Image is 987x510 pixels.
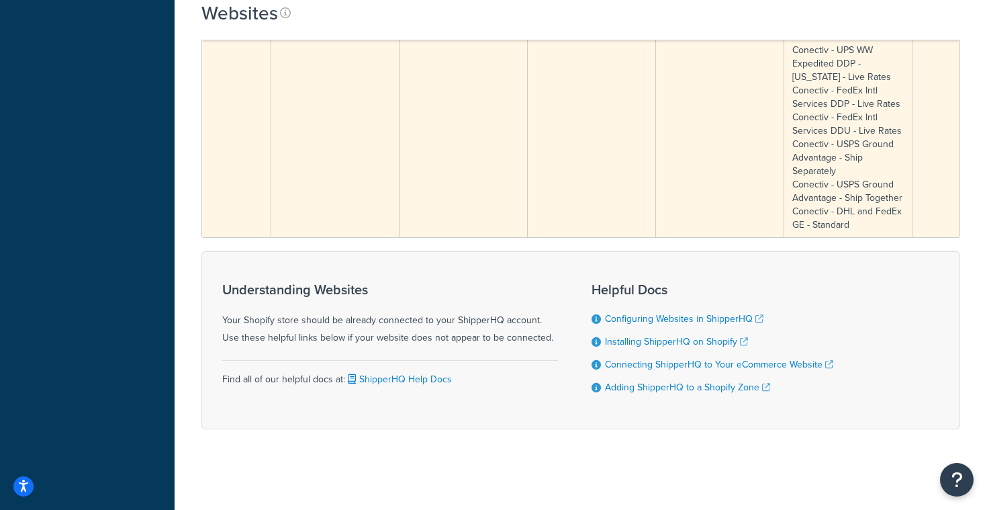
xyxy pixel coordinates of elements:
h3: Understanding Websites [222,282,558,297]
a: Installing ShipperHQ on Shopify [605,335,748,349]
a: ShipperHQ Help Docs [345,372,452,386]
div: Find all of our helpful docs at: [222,360,558,388]
div: Your Shopify store should be already connected to your ShipperHQ account. Use these helpful links... [222,282,558,347]
a: Connecting ShipperHQ to Your eCommerce Website [605,357,833,372]
button: Open Resource Center [940,463,974,497]
h3: Helpful Docs [592,282,833,297]
a: Adding ShipperHQ to a Shopify Zone [605,380,770,394]
a: Configuring Websites in ShipperHQ [605,312,763,326]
